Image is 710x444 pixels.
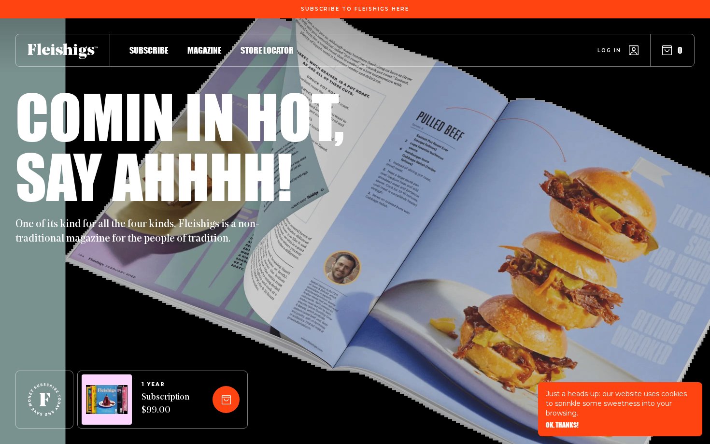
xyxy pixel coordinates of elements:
[15,146,292,206] h1: Say ahhhh!
[142,391,189,417] span: Subscription $99.00
[597,47,621,54] span: Log in
[129,43,168,57] a: Subscribe
[301,6,409,12] span: Subscribe To Fleishigs Here
[86,385,128,415] img: Magazines image
[546,422,579,429] button: OK, THANKS!
[142,382,189,417] a: 1 YEARSubscription $99.00
[597,45,639,55] a: Log in
[546,389,695,418] p: Just a heads-up: our website uses cookies to sprinkle some sweetness into your browsing.
[299,6,411,11] a: Subscribe To Fleishigs Here
[142,382,189,387] span: 1 YEAR
[187,43,221,57] a: Magazine
[241,45,294,56] span: Store locator
[15,86,344,146] h1: Comin in hot,
[129,45,168,56] span: Subscribe
[187,45,221,56] span: Magazine
[662,45,682,56] button: 0
[15,217,267,246] p: One of its kind for all the four kinds. Fleishigs is a non-traditional magazine for the people of...
[241,43,294,57] a: Store locator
